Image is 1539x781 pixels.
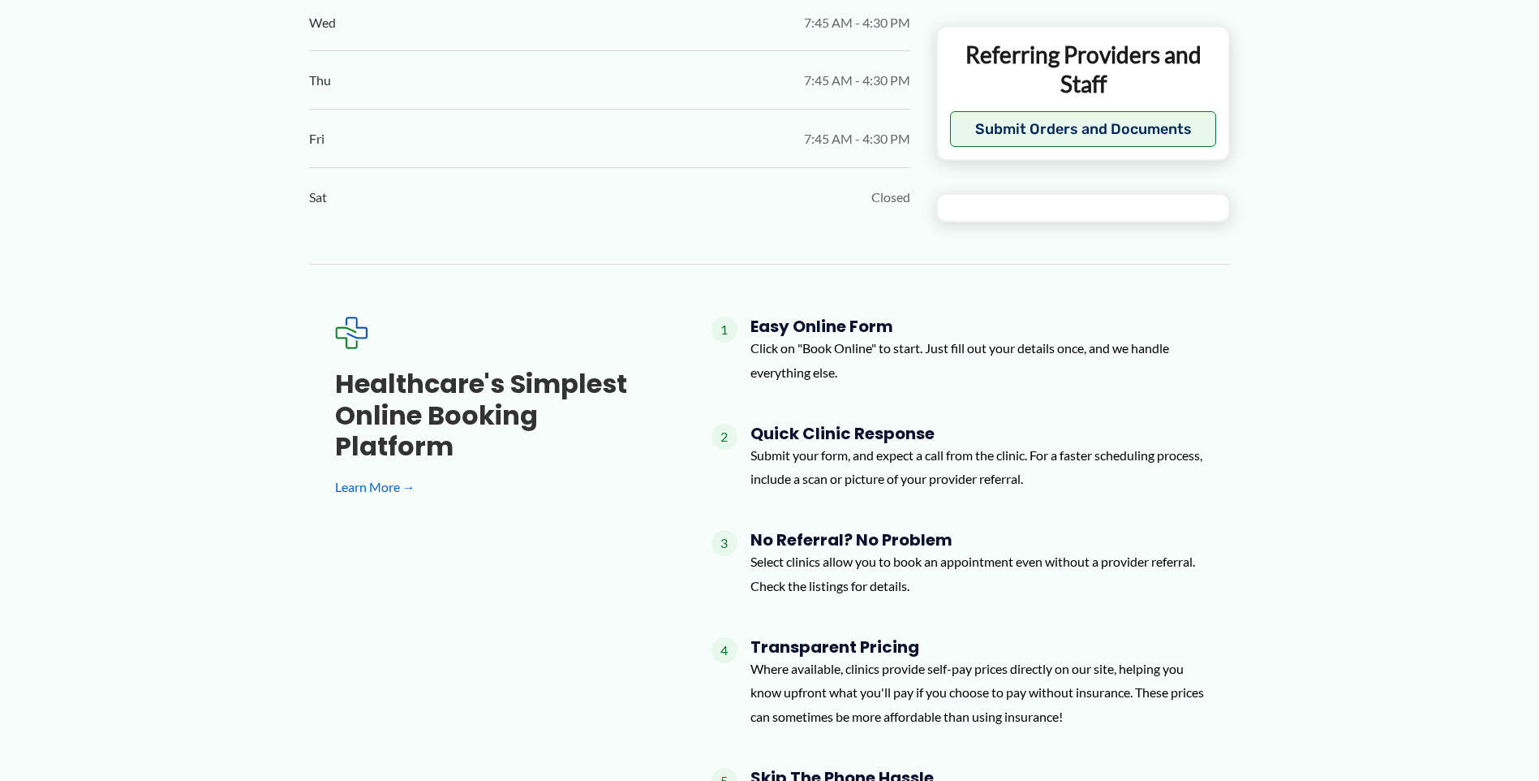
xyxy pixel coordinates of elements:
[804,11,910,35] span: 7:45 AM - 4:30 PM
[950,40,1217,99] p: Referring Providers and Staff
[335,317,368,349] img: Expected Healthcare Logo
[804,68,910,93] span: 7:45 AM - 4:30 PM
[335,369,660,462] h3: Healthcare's simplest online booking platform
[309,11,336,35] span: Wed
[871,185,910,209] span: Closed
[750,336,1205,384] p: Click on "Book Online" to start. Just fill out your details once, and we handle everything else.
[335,475,660,499] a: Learn More →
[750,443,1205,491] p: Submit your form, and expect a call from the clinic. For a faster scheduling process, include a s...
[711,530,737,556] span: 3
[711,424,737,450] span: 2
[750,637,1205,657] h4: Transparent Pricing
[309,68,331,93] span: Thu
[950,111,1217,147] button: Submit Orders and Documents
[750,657,1205,729] p: Where available, clinics provide self-pay prices directly on our site, helping you know upfront w...
[711,317,737,343] span: 1
[750,424,1205,443] h4: Quick Clinic Response
[309,185,327,209] span: Sat
[804,127,910,151] span: 7:45 AM - 4:30 PM
[750,530,1205,550] h4: No Referral? No Problem
[750,550,1205,598] p: Select clinics allow you to book an appointment even without a provider referral. Check the listi...
[750,317,1205,336] h4: Easy Online Form
[711,637,737,663] span: 4
[309,127,325,151] span: Fri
